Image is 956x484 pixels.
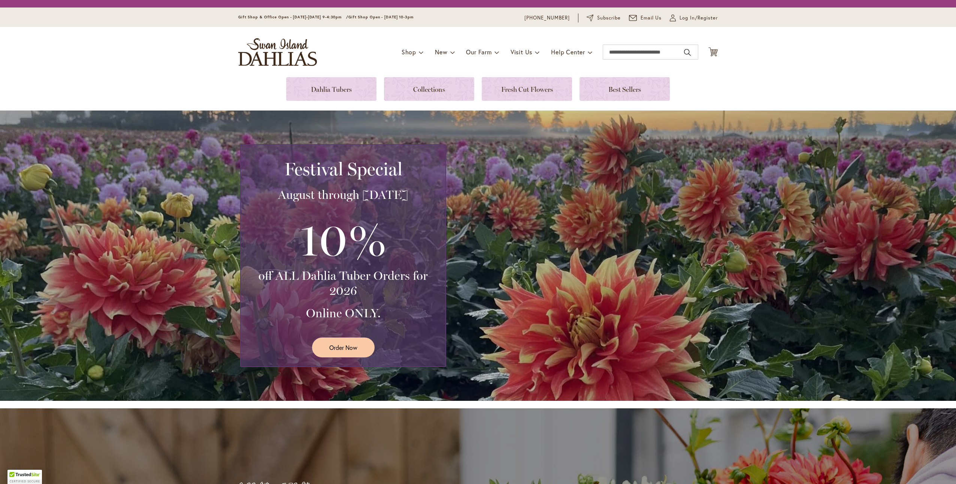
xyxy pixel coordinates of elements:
[524,14,570,22] a: [PHONE_NUMBER]
[680,14,718,22] span: Log In/Register
[348,15,414,19] span: Gift Shop Open - [DATE] 10-3pm
[511,48,532,56] span: Visit Us
[684,46,691,58] button: Search
[629,14,662,22] a: Email Us
[597,14,621,22] span: Subscribe
[329,343,357,352] span: Order Now
[238,15,348,19] span: Gift Shop & Office Open - [DATE]-[DATE] 9-4:30pm /
[238,38,317,66] a: store logo
[7,470,42,484] div: TrustedSite Certified
[250,210,436,268] h3: 10%
[250,158,436,179] h2: Festival Special
[435,48,447,56] span: New
[312,338,375,357] a: Order Now
[466,48,491,56] span: Our Farm
[250,187,436,202] h3: August through [DATE]
[587,14,621,22] a: Subscribe
[641,14,662,22] span: Email Us
[250,306,436,321] h3: Online ONLY.
[402,48,416,56] span: Shop
[670,14,718,22] a: Log In/Register
[250,268,436,298] h3: off ALL Dahlia Tuber Orders for 2026
[551,48,585,56] span: Help Center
